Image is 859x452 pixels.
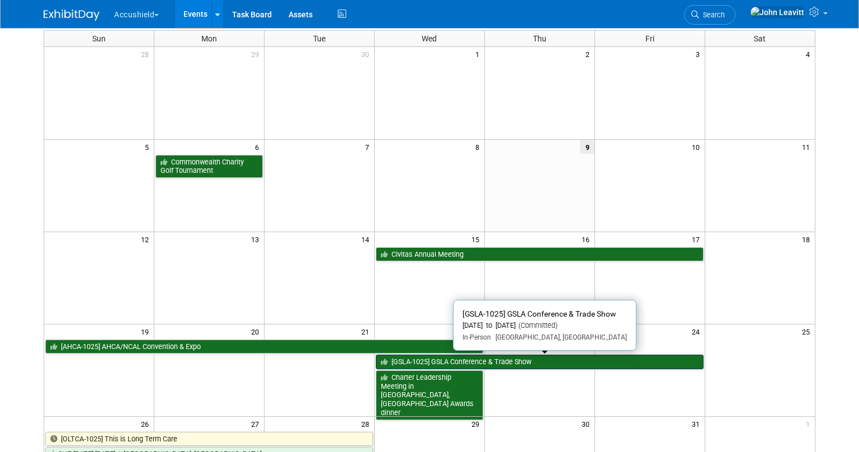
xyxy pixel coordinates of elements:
span: 11 [801,140,815,154]
a: Civitas Annual Meeting [376,247,704,262]
span: In-Person [462,333,491,341]
span: [GEOGRAPHIC_DATA], [GEOGRAPHIC_DATA] [491,333,627,341]
div: [DATE] to [DATE] [462,321,627,331]
a: [GSLA-1025] GSLA Conference & Trade Show [376,355,704,369]
span: 19 [140,324,154,338]
a: Search [684,5,735,25]
span: Mon [201,34,217,43]
span: Sun [92,34,106,43]
span: 29 [250,47,264,61]
span: 5 [144,140,154,154]
span: 28 [140,47,154,61]
a: Commonwealth Charity Golf Tournament [155,155,263,178]
span: 9 [580,140,594,154]
span: 2 [584,47,594,61]
span: Fri [645,34,654,43]
span: Tue [313,34,325,43]
span: 6 [254,140,264,154]
img: John Leavitt [750,6,805,18]
span: Wed [422,34,437,43]
span: 27 [250,417,264,431]
span: 20 [250,324,264,338]
span: (Committed) [516,321,558,329]
span: 8 [474,140,484,154]
a: [OLTCA-1025] This is Long Term Care [45,432,373,446]
span: 25 [801,324,815,338]
span: 29 [470,417,484,431]
span: 30 [360,47,374,61]
span: Sat [754,34,766,43]
span: 31 [691,417,705,431]
span: 13 [250,232,264,246]
span: 12 [140,232,154,246]
span: 1 [474,47,484,61]
span: 30 [580,417,594,431]
span: Thu [533,34,546,43]
span: 1 [805,417,815,431]
span: 28 [360,417,374,431]
img: ExhibitDay [44,10,100,21]
span: [GSLA-1025] GSLA Conference & Trade Show [462,309,616,318]
span: 14 [360,232,374,246]
span: 15 [470,232,484,246]
span: 10 [691,140,705,154]
span: 4 [805,47,815,61]
span: 3 [695,47,705,61]
span: 18 [801,232,815,246]
span: 26 [140,417,154,431]
span: 21 [360,324,374,338]
a: [AHCA-1025] AHCA/NCAL Convention & Expo [45,340,483,354]
span: 16 [580,232,594,246]
span: 24 [691,324,705,338]
span: 17 [691,232,705,246]
span: Search [699,11,725,19]
a: Charter Leadership Meeting in [GEOGRAPHIC_DATA], [GEOGRAPHIC_DATA] Awards dinner [376,370,483,420]
span: 7 [364,140,374,154]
